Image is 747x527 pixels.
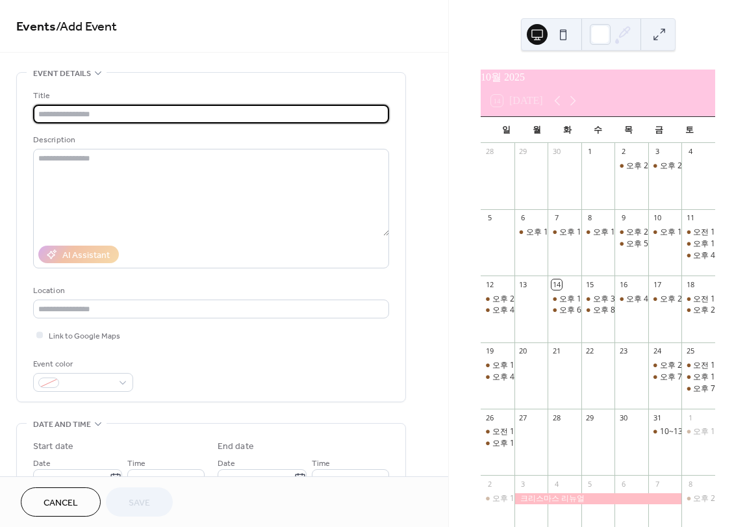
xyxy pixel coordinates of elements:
div: Description [33,133,386,147]
div: 오전 10~12, 이*범 [481,426,514,437]
div: 9 [618,213,628,223]
div: 4 [685,147,695,157]
div: 오후 2~4, 이*경 [660,360,715,371]
div: 오후 7~10, 이*영 [681,383,715,394]
span: Time [312,457,330,470]
div: 오후 3~5, 최*형 [581,294,615,305]
div: 오후 1~4, 홍*희 [492,438,548,449]
div: 오후 1~3, 표*진 [581,227,615,238]
div: Event color [33,357,131,371]
span: Date [218,457,235,470]
div: 22 [585,346,595,356]
div: 29 [518,147,528,157]
div: 15 [585,279,595,289]
div: 오후 2~4, 전*정 [614,227,648,238]
div: 오후 6~8, 최*솜 [548,305,581,316]
div: 오후 4~6, 김*석 [614,294,648,305]
div: 오후 4~6, [PERSON_NAME]*채 [492,305,601,316]
div: 오후 12~6, 김*민 [548,294,581,305]
div: 12 [485,279,494,289]
div: 24 [652,346,662,356]
div: 오후 4~6, 김*채 [481,305,514,316]
div: 1 [685,413,695,422]
div: 오후 1~4, 홍*희 [481,438,514,449]
div: 오후 1~4, [PERSON_NAME]*진 [492,493,601,504]
div: 오후 4~10, 조*서 [481,372,514,383]
div: 오후 3~5, [PERSON_NAME]*형 [593,294,702,305]
div: 28 [485,147,494,157]
div: End date [218,440,254,454]
div: 오후 4~6, [PERSON_NAME]*석 [626,294,735,305]
div: 21 [551,346,561,356]
div: 오후 8~10, 조*[PERSON_NAME] [593,305,706,316]
div: 8 [585,213,595,223]
div: Location [33,284,386,298]
div: 오후 2~8, 장*현 [660,161,715,172]
div: 오후 2~4, [PERSON_NAME]*채 [492,294,601,305]
div: 26 [485,413,494,422]
div: 4 [551,479,561,489]
div: 30 [551,147,561,157]
div: 오후 2~4, 전*정 [626,227,681,238]
div: 오전 11~1, 유*현 [681,360,715,371]
div: 오후 8~10, 조*윤 [581,305,615,316]
div: 오후 7~10, 전*쁨 [660,372,720,383]
div: 오후 2~8, 장*현 [648,161,682,172]
div: 10~13시, 강** [660,426,711,437]
div: 29 [585,413,595,422]
div: 5 [485,213,494,223]
div: 19 [485,346,494,356]
div: 오후 1~4, 이*현 [681,372,715,383]
div: 6 [618,479,628,489]
span: / Add Event [56,14,117,40]
div: 11 [685,213,695,223]
div: 6 [518,213,528,223]
div: 오후 1~5, 이*수 [559,227,614,238]
div: 오후 1~5, 이*수 [548,227,581,238]
div: 금 [644,117,674,143]
div: 18 [685,279,695,289]
div: 2 [485,479,494,489]
div: 31 [652,413,662,422]
div: 오전 10~12, 조*현 [681,227,715,238]
div: 오후 2~4, 김*채 [481,294,514,305]
div: 8 [685,479,695,489]
a: Events [16,14,56,40]
span: Date [33,457,51,470]
div: 토 [674,117,705,143]
div: 10 [652,213,662,223]
div: 목 [613,117,644,143]
div: 오전 10~12, 이*범 [492,426,557,437]
div: 2 [618,147,628,157]
span: Time [127,457,146,470]
div: 오후 4~6, 손*원 [681,250,715,261]
span: Link to Google Maps [49,329,120,343]
div: 28 [551,413,561,422]
div: 5 [585,479,595,489]
div: 오후 1~4, 김*연 [681,238,715,250]
div: 오후 2~4, 박*우 [614,161,648,172]
div: 화 [552,117,583,143]
div: 25 [685,346,695,356]
button: Cancel [21,487,101,517]
div: 크리스마스 리뉴얼 [514,493,682,504]
div: 오후 2~6, 전*림 [648,294,682,305]
div: 오후 1~4, [PERSON_NAME]*혁 [492,360,601,371]
div: 오후 1~4, 김*규 [514,227,548,238]
div: 17 [652,279,662,289]
span: Date and time [33,418,91,431]
span: Event details [33,67,91,81]
div: 오후 1~3, 최*태 [648,227,682,238]
div: 오후 1~3, 표*진 [593,227,648,238]
div: 23 [618,346,628,356]
div: 오후 1~4, 김*혁 [481,360,514,371]
div: 오후 1~4, [PERSON_NAME]*규 [526,227,635,238]
div: 오후 6~8, [PERSON_NAME]*솜 [559,305,668,316]
div: 10월 2025 [481,70,715,85]
div: 30 [618,413,628,422]
div: 3 [518,479,528,489]
div: 월 [522,117,552,143]
span: Cancel [44,496,78,510]
div: 오후 2~4, [PERSON_NAME]*우 [626,161,735,172]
